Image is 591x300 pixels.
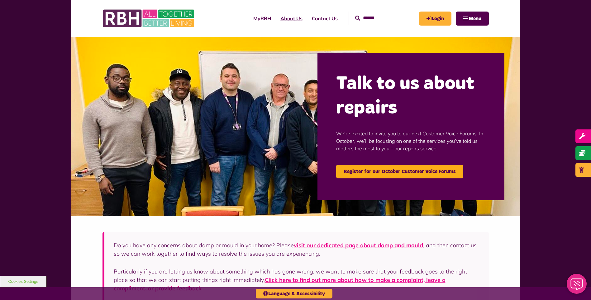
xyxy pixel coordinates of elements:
iframe: Netcall Web Assistant for live chat [563,272,591,300]
a: MyRBH [419,12,451,26]
a: Register for our October Customer Voice Forums - open in a new tab [336,165,463,178]
p: We’re excited to invite you to our next Customer Voice Forums. In October, we’ll be focusing on o... [336,120,486,162]
img: RBH [102,6,196,31]
button: Language & Accessibility [256,289,332,298]
a: visit our dedicated page about damp and mould [294,242,423,249]
p: Particularly if you are letting us know about something which has gone wrong, we want to make sur... [114,267,479,293]
a: Contact Us [307,10,342,27]
a: Click here to find out more about how to make a complaint, leave a compliment, or provide feedback [114,276,446,292]
img: Group photo of customers and colleagues at the Lighthouse Project [71,37,520,216]
span: Menu [469,16,481,21]
h2: Talk to us about repairs [336,72,486,120]
button: Navigation [456,12,489,26]
p: Do you have any concerns about damp or mould in your home? Please , and then contact us so we can... [114,241,479,258]
a: MyRBH [249,10,276,27]
input: Search [355,12,413,25]
a: About Us [276,10,307,27]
